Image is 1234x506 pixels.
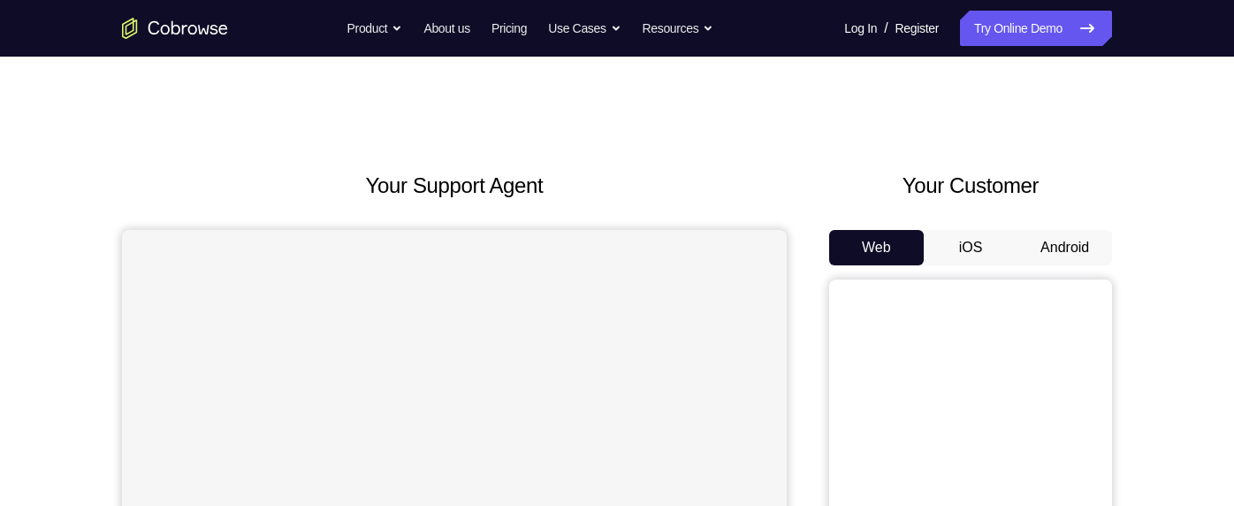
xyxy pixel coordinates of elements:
[844,11,877,46] a: Log In
[884,18,887,39] span: /
[1017,230,1112,265] button: Android
[122,170,787,202] h2: Your Support Agent
[960,11,1112,46] a: Try Online Demo
[122,18,228,39] a: Go to the home page
[895,11,939,46] a: Register
[423,11,469,46] a: About us
[491,11,527,46] a: Pricing
[829,230,924,265] button: Web
[643,11,714,46] button: Resources
[548,11,621,46] button: Use Cases
[924,230,1018,265] button: iOS
[347,11,403,46] button: Product
[829,170,1112,202] h2: Your Customer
